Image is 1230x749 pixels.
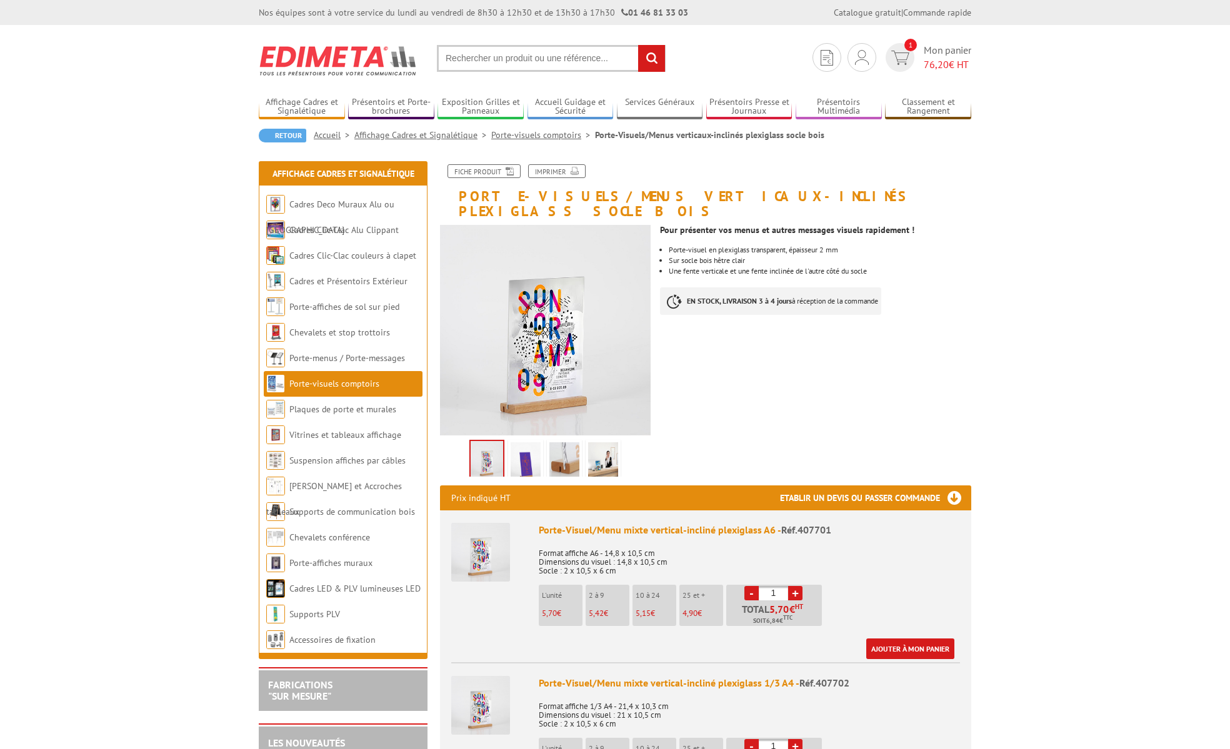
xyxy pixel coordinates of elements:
img: 407701_porte-visuel_menu_verticaux_incline_2.jpg [588,442,618,481]
sup: HT [795,602,803,611]
h1: Porte-Visuels/Menus verticaux-inclinés plexiglass socle bois [431,164,981,219]
div: | [834,6,971,19]
span: € HT [924,57,971,72]
img: Vitrines et tableaux affichage [266,425,285,444]
a: Porte-affiches muraux [289,557,372,568]
a: Présentoirs Multimédia [796,97,882,117]
p: € [542,609,582,618]
img: Plaques de porte et murales [266,400,285,419]
a: Accueil [314,129,354,141]
a: Classement et Rangement [885,97,971,117]
a: Accueil Guidage et Sécurité [527,97,614,117]
div: Nos équipes sont à votre service du lundi au vendredi de 8h30 à 12h30 et de 13h30 à 17h30 [259,6,688,19]
a: Cadres Clic-Clac couleurs à clapet [289,250,416,261]
img: Porte-affiches muraux [266,553,285,572]
a: Chevalets conférence [289,532,370,543]
img: Cadres et Présentoirs Extérieur [266,272,285,290]
p: Format affiche 1/3 A4 - 21,4 x 10,3 cm Dimensions du visuel : 21 x 10,5 cm Socle : 2 x 10,5 x 6 cm [539,693,960,728]
span: € [789,604,795,614]
span: 5,42 [589,608,604,618]
li: Sur socle bois hêtre clair [669,257,971,264]
strong: EN STOCK, LIVRAISON 3 à 4 jours [687,296,792,305]
a: Ajouter à mon panier [866,638,954,659]
a: [PERSON_NAME] et Accroches tableaux [266,480,402,517]
img: Suspension affiches par câbles [266,451,285,470]
div: Porte-Visuel/Menu mixte vertical-incliné plexiglass 1/3 A4 - [539,676,960,690]
a: Imprimer [528,164,586,178]
img: Porte-Visuel/Menu mixte vertical-incliné plexiglass 1/3 A4 [451,676,510,735]
a: Porte-visuels comptoirs [491,129,595,141]
img: porte_visuel_menu_mixtes_vertical_incline_plexi_socle_bois_3.jpg [549,442,579,481]
a: Accessoires de fixation [289,634,376,645]
li: Porte-Visuels/Menus verticaux-inclinés plexiglass socle bois [595,129,824,141]
a: Cadres Clic-Clac Alu Clippant [289,224,399,236]
span: 5,70 [542,608,557,618]
img: Cadres Clic-Clac couleurs à clapet [266,246,285,265]
strong: 01 46 81 33 03 [621,7,688,18]
a: Cadres Deco Muraux Alu ou [GEOGRAPHIC_DATA] [266,199,394,236]
a: Cadres LED & PLV lumineuses LED [289,583,421,594]
img: Cadres Deco Muraux Alu ou Bois [266,195,285,214]
a: Affichage Cadres et Signalétique [354,129,491,141]
a: Plaques de porte et murales [289,404,396,415]
p: € [636,609,676,618]
img: Porte-menus / Porte-messages [266,349,285,367]
li: Porte-visuel en plexiglass transparent, épaisseur 2 mm [669,246,971,254]
a: Services Généraux [617,97,703,117]
a: FABRICATIONS"Sur Mesure" [268,678,332,702]
span: 5,15 [636,608,651,618]
a: Présentoirs et Porte-brochures [348,97,434,117]
p: à réception de la commande [660,287,881,315]
img: Chevalets conférence [266,528,285,547]
a: + [788,586,802,600]
img: devis rapide [855,50,869,65]
img: Accessoires de fixation [266,630,285,649]
p: € [682,609,723,618]
li: Une fente verticale et une fente inclinée de l'autre côté du socle [669,267,971,275]
img: Supports PLV [266,605,285,623]
a: Affichage Cadres et Signalétique [272,168,414,179]
img: devis rapide [821,50,833,66]
img: Cimaises et Accroches tableaux [266,477,285,495]
sup: TTC [783,614,792,621]
a: Fiche produit [447,164,521,178]
p: 10 à 24 [636,591,676,600]
span: Mon panier [924,43,971,72]
span: 1 [904,39,917,51]
img: Porte-affiches de sol sur pied [266,297,285,316]
img: devis rapide [891,51,909,65]
a: Supports PLV [289,608,340,620]
a: Porte-visuels comptoirs [289,378,379,389]
a: devis rapide 1 Mon panier 76,20€ HT [882,43,971,72]
a: Chevalets et stop trottoirs [289,327,390,338]
p: L'unité [542,591,582,600]
a: Commande rapide [903,7,971,18]
a: Vitrines et tableaux affichage [289,429,401,440]
img: Porte-visuels comptoirs [266,374,285,393]
a: Supports de communication bois [289,506,415,517]
p: € [589,609,629,618]
a: Porte-menus / Porte-messages [289,352,405,364]
p: 2 à 9 [589,591,629,600]
a: Cadres et Présentoirs Extérieur [289,275,407,287]
a: Catalogue gratuit [834,7,901,18]
strong: Pour présenter vos menus et autres messages visuels rapidement ! [660,224,914,236]
a: Exposition Grilles et Panneaux [437,97,524,117]
p: Total [729,604,822,626]
a: Présentoirs Presse et Journaux [706,97,792,117]
img: Chevalets et stop trottoirs [266,323,285,342]
a: Porte-affiches de sol sur pied [289,301,399,312]
a: Affichage Cadres et Signalétique [259,97,345,117]
img: Cadres LED & PLV lumineuses LED [266,579,285,598]
span: 5,70 [769,604,789,614]
input: rechercher [638,45,665,72]
span: 4,90 [682,608,697,618]
p: 25 et + [682,591,723,600]
img: porte_visuel_menu_mixtes_vertical_incline_plexi_socle_bois.png [471,441,503,480]
a: Retour [259,129,306,142]
span: 76,20 [924,58,949,71]
p: Prix indiqué HT [451,485,511,510]
img: porte_visuel_menu_mixtes_vertical_incline_plexi_socle_bois.png [440,225,651,435]
img: Edimeta [259,37,418,84]
img: porte_visuel_menu_mixtes_vertical_incline_plexi_socle_bois_2.png [511,442,541,481]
